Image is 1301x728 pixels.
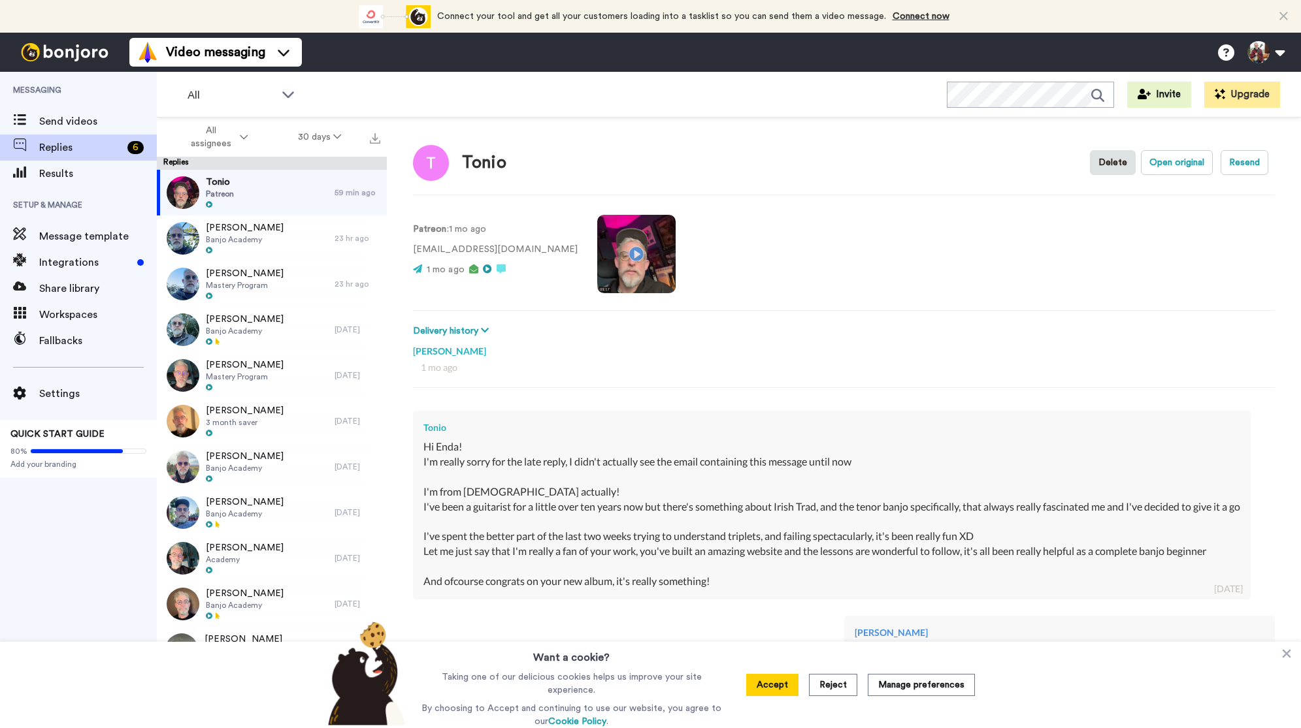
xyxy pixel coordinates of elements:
span: Banjo Academy [206,463,284,473]
img: vm-color.svg [137,42,158,63]
div: animation [359,5,431,28]
a: Cookie Policy [548,717,606,726]
span: [PERSON_NAME] [206,541,284,554]
div: 59 min ago [335,187,380,198]
span: [PERSON_NAME] [206,450,284,463]
div: 23 hr ago [335,233,380,244]
span: [PERSON_NAME] [205,633,328,646]
div: [DATE] [335,416,380,426]
span: [PERSON_NAME] [206,313,284,326]
span: Message template [39,229,157,244]
p: Taking one of our delicious cookies helps us improve your site experience. [418,671,725,697]
button: Accept [746,674,799,696]
button: Resend [1221,150,1268,175]
div: 1 mo ago [421,361,1267,374]
img: d717b4ab-fdd3-4fca-a2c3-67736a8fe550-thumb.jpg [167,542,199,575]
span: [PERSON_NAME] [206,587,284,600]
div: Tonio [462,153,506,172]
span: Video messaging [166,43,265,61]
img: 8d0f8930-841c-4a87-ae0c-8885980552c4-thumb.jpg [167,405,199,437]
div: [DATE] [335,507,380,518]
img: 5a536699-0e54-4cb0-8fef-4810c36a2b36-thumb.jpg [167,176,199,209]
button: Manage preferences [868,674,975,696]
span: Add your branding [10,459,146,469]
span: [PERSON_NAME] [206,496,284,509]
span: Banjo Academy [206,600,284,610]
span: Replies [39,140,122,155]
div: Replies [157,157,387,170]
span: Banjo Academy [206,234,284,245]
button: 30 days [273,125,367,149]
button: All assignees [159,119,273,155]
img: ddd9b41c-a550-479f-bf53-2582fca76cd4-thumb.jpg [167,313,199,346]
div: [DATE] [335,462,380,472]
button: Delivery history [413,324,493,338]
a: [PERSON_NAME]Mastery Program23 hr ago [157,261,387,307]
img: Image of Tonio [413,145,449,181]
img: export.svg [370,133,380,144]
span: 80% [10,446,27,456]
div: [DATE] [335,324,380,335]
div: Let me just say that I'm really a fan of your work, you've built an amazing website and the lesso... [423,544,1240,589]
div: [PERSON_NAME] [413,338,1275,358]
span: Send videos [39,114,157,129]
img: 6833cede-8923-4ac9-b2a6-e40b50a598ff-thumb.jpg [167,451,199,483]
span: Connect your tool and get all your customers loading into a tasklist so you can send them a video... [437,12,886,21]
span: Workspaces [39,307,157,323]
span: Settings [39,386,157,402]
span: Banjo Academy [206,509,284,519]
img: c01d1646-0bfb-4f85-9c0d-b6461f4c9f7e-thumb.jpg [167,359,199,392]
div: 23 hr ago [335,279,380,289]
span: All [188,87,275,103]
a: [PERSON_NAME]Academy[DATE] [157,535,387,581]
a: Connect now [893,12,949,21]
a: [PERSON_NAME]Banjo Academy[DATE] [157,490,387,535]
span: Tonio [206,176,234,189]
a: TonioPatreon59 min ago [157,170,387,215]
img: 07191468-041e-45a6-97cd-2665098727a1-thumb.jpg [165,633,198,666]
span: [PERSON_NAME] [206,404,284,417]
a: [PERSON_NAME]Banjo Academy23 hr ago [157,215,387,261]
h3: Want a cookie? [533,642,610,665]
a: [PERSON_NAME]Banjo Academy[DATE] [157,444,387,490]
span: Integrations [39,255,132,270]
span: Share library [39,281,157,296]
p: [EMAIL_ADDRESS][DOMAIN_NAME] [413,243,578,257]
div: [DATE] [335,553,380,563]
button: Delete [1090,150,1136,175]
span: QUICK START GUIDE [10,430,105,439]
span: [PERSON_NAME] [206,267,284,280]
a: [PERSON_NAME]Banjo Academy[DATE] [157,581,387,627]
button: Invite [1127,82,1191,108]
div: [DATE] [335,599,380,609]
div: [PERSON_NAME] [855,626,1264,639]
span: Banjo Academy [206,326,284,336]
button: Open original [1141,150,1213,175]
a: [PERSON_NAME]3 month saver[DATE] [157,398,387,444]
a: [PERSON_NAME]Mastery Program[DATE] [157,353,387,398]
img: bear-with-cookie.png [316,621,413,725]
p: : 1 mo ago [413,223,578,236]
button: Upgrade [1204,82,1280,108]
img: 58759055-bf48-4437-97bb-ef15b7a2f030-thumb.jpg [167,496,199,529]
span: [PERSON_NAME] [206,221,284,234]
strong: Patreon [413,225,447,234]
span: All assignees [184,124,237,150]
span: Fallbacks [39,333,157,349]
span: Patreon [206,189,234,199]
p: By choosing to Accept and continuing to use our website, you agree to our . [418,702,725,728]
img: 69e7e444-8aa1-45f1-b2d1-cc3f299eb852-thumb.jpg [167,222,199,255]
span: Academy [206,554,284,565]
a: [PERSON_NAME]Welcome, I’m looking forward to working with you[DATE] [157,627,387,673]
span: Results [39,166,157,182]
button: Reject [809,674,857,696]
div: [DATE] [335,370,380,381]
img: 68314f4a-0730-4856-ab44-38d02025c641-thumb.jpg [167,268,199,300]
img: bj-logo-header-white.svg [16,43,114,61]
img: efac5f88-c638-4705-8552-043b39044f88-thumb.jpg [167,588,199,620]
span: Mastery Program [206,372,284,382]
a: [PERSON_NAME]Banjo Academy[DATE] [157,307,387,353]
button: Export all results that match these filters now. [366,127,384,147]
span: 3 month saver [206,417,284,428]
